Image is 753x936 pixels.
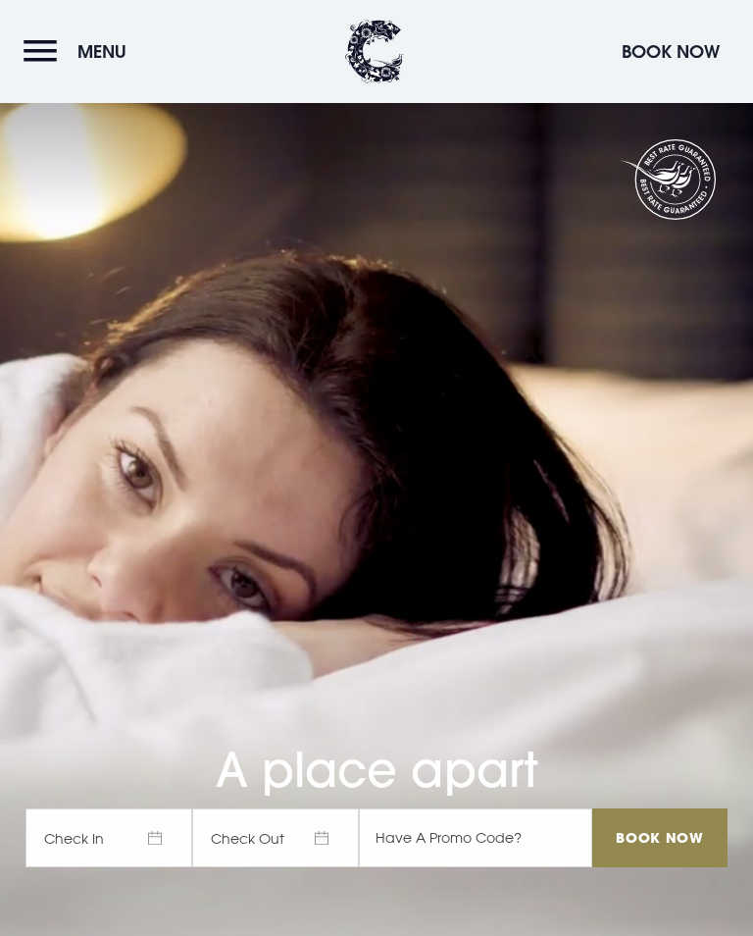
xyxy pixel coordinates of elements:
[612,30,729,73] button: Book Now
[192,808,359,867] span: Check Out
[25,808,192,867] span: Check In
[592,808,728,867] input: Book Now
[24,30,136,73] button: Menu
[77,40,126,63] span: Menu
[345,20,404,83] img: Clandeboye Lodge
[359,808,592,867] input: Have A Promo Code?
[25,686,728,799] h1: A place apart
